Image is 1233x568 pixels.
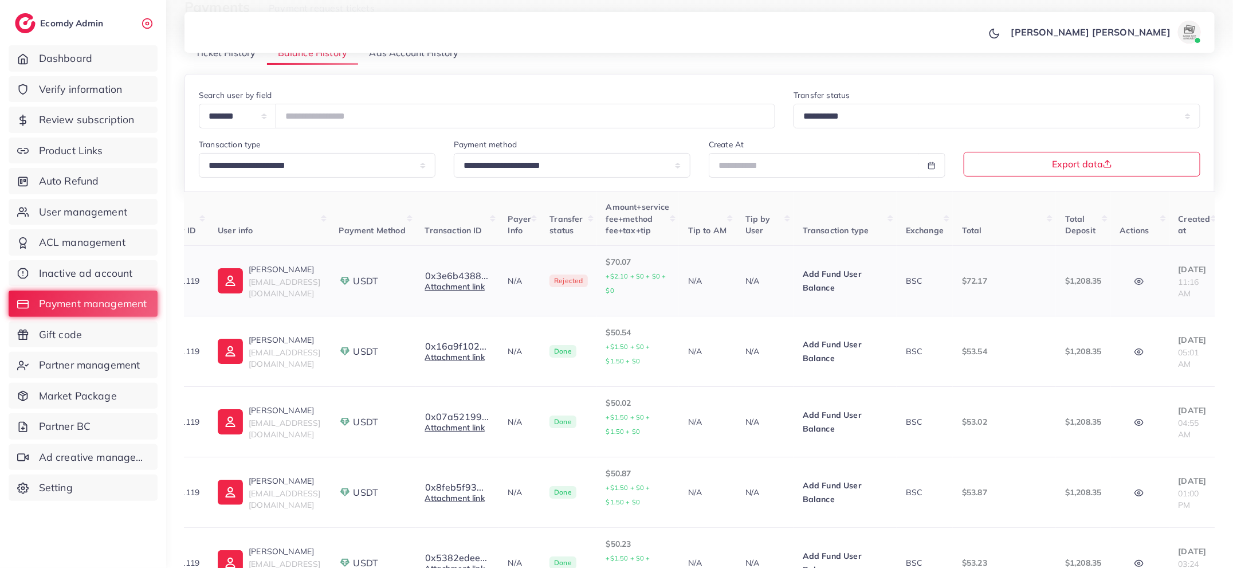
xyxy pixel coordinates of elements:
a: Product Links [9,138,158,164]
span: Verify information [39,82,123,97]
a: Market Package [9,383,158,409]
a: Dashboard [9,45,158,72]
span: Gift code [39,327,82,342]
span: User management [39,205,127,220]
h2: Ecomdy Admin [40,18,106,29]
span: Dashboard [39,51,92,66]
a: [PERSON_NAME] [PERSON_NAME]avatar [1005,21,1205,44]
a: ACL management [9,229,158,256]
span: Product Links [39,143,103,158]
a: Review subscription [9,107,158,133]
span: Inactive ad account [39,266,133,281]
p: [PERSON_NAME] [249,545,320,558]
a: User management [9,199,158,225]
a: Attachment link [425,493,485,503]
img: avatar [1178,21,1201,44]
span: Partner BC [39,419,91,434]
a: Auto Refund [9,168,158,194]
button: 0x5382edee... [425,553,488,563]
a: Setting [9,475,158,501]
a: Ad creative management [9,444,158,471]
span: Setting [39,480,73,495]
span: Auto Refund [39,174,99,189]
a: Gift code [9,322,158,348]
span: Review subscription [39,112,135,127]
img: logo [15,13,36,33]
span: ACL management [39,235,125,250]
a: Inactive ad account [9,260,158,287]
span: Market Package [39,389,117,404]
span: Partner management [39,358,140,373]
span: Payment management [39,296,147,311]
span: Ad creative management [39,450,149,465]
a: Partner management [9,352,158,378]
a: Partner BC [9,413,158,440]
a: logoEcomdy Admin [15,13,106,33]
a: Verify information [9,76,158,103]
p: [PERSON_NAME] [PERSON_NAME] [1011,25,1171,39]
a: Payment management [9,291,158,317]
p: [DATE] [1179,545,1211,558]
